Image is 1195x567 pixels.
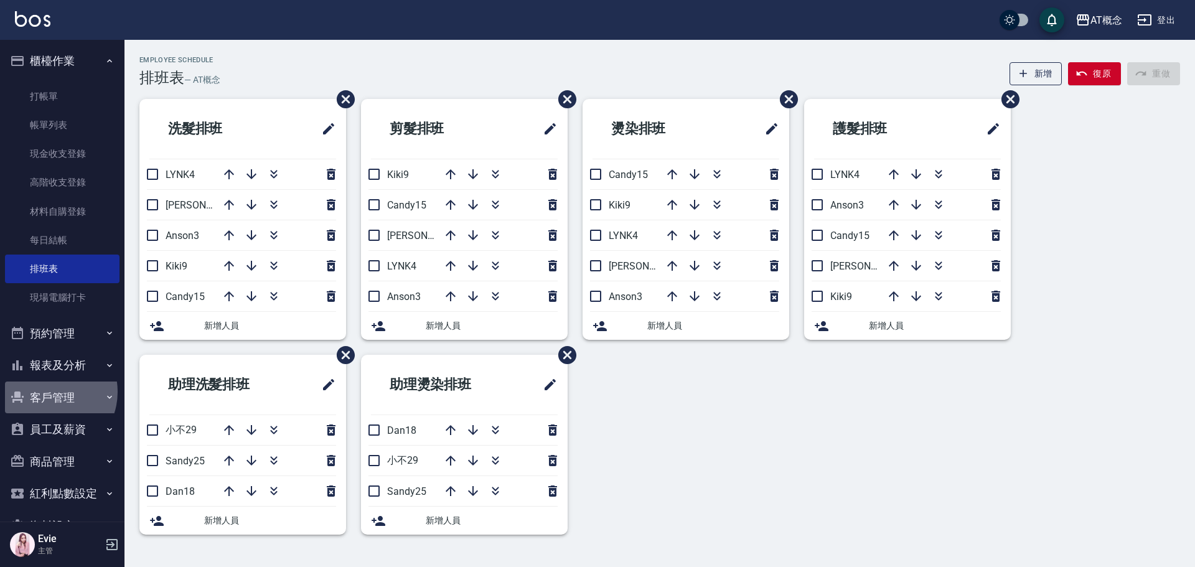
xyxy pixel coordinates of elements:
span: [PERSON_NAME]2 [166,199,246,211]
div: 新增人員 [139,312,346,340]
span: 刪除班表 [549,337,578,373]
span: 新增人員 [204,319,336,332]
span: Kiki9 [609,199,630,211]
span: 小不29 [166,424,197,436]
img: Person [10,532,35,557]
span: Anson3 [166,230,199,241]
span: Anson3 [387,291,421,302]
span: 修改班表的標題 [535,370,558,400]
a: 排班表 [5,255,119,283]
button: 商品管理 [5,446,119,478]
a: 每日結帳 [5,226,119,255]
span: 修改班表的標題 [535,114,558,144]
span: Dan18 [387,424,416,436]
span: 刪除班表 [992,81,1021,118]
span: Candy15 [830,230,869,241]
span: LYNK4 [387,260,416,272]
h2: 洗髮排班 [149,106,278,151]
img: Logo [15,11,50,27]
span: 修改班表的標題 [314,114,336,144]
span: 刪除班表 [327,81,357,118]
span: 新增人員 [204,514,336,527]
span: [PERSON_NAME]2 [609,260,689,272]
span: Sandy25 [166,455,205,467]
span: LYNK4 [830,169,860,180]
button: 紅利點數設定 [5,477,119,510]
div: AT概念 [1090,12,1122,28]
span: 修改班表的標題 [757,114,779,144]
h2: 燙染排班 [593,106,721,151]
button: save [1039,7,1064,32]
div: 新增人員 [361,507,568,535]
span: 修改班表的標題 [978,114,1001,144]
span: LYNK4 [609,230,638,241]
span: 小不29 [387,454,418,466]
a: 高階收支登錄 [5,168,119,197]
a: 材料自購登錄 [5,197,119,226]
h5: Evie [38,533,101,545]
h2: 助理洗髮排班 [149,362,291,407]
span: 修改班表的標題 [314,370,336,400]
span: [PERSON_NAME]2 [387,230,467,241]
button: 預約管理 [5,317,119,350]
span: 新增人員 [869,319,1001,332]
span: Candy15 [609,169,648,180]
h2: 護髮排班 [814,106,942,151]
button: 客戶管理 [5,382,119,414]
span: Candy15 [166,291,205,302]
span: Candy15 [387,199,426,211]
span: Kiki9 [166,260,187,272]
span: 新增人員 [647,319,779,332]
span: Sandy25 [387,485,426,497]
div: 新增人員 [139,507,346,535]
button: 員工及薪資 [5,413,119,446]
h2: 剪髮排班 [371,106,499,151]
button: 登出 [1132,9,1180,32]
span: Dan18 [166,485,195,497]
span: 新增人員 [426,514,558,527]
h2: Employee Schedule [139,56,220,64]
h2: 助理燙染排班 [371,362,512,407]
h3: 排班表 [139,69,184,87]
button: 報表及分析 [5,349,119,382]
a: 打帳單 [5,82,119,111]
span: LYNK4 [166,169,195,180]
a: 現金收支登錄 [5,139,119,168]
div: 新增人員 [583,312,789,340]
span: 刪除班表 [549,81,578,118]
button: 櫃檯作業 [5,45,119,77]
div: 新增人員 [804,312,1011,340]
button: 新增 [1010,62,1062,85]
div: 新增人員 [361,312,568,340]
span: Kiki9 [387,169,409,180]
span: 刪除班表 [771,81,800,118]
span: [PERSON_NAME]2 [830,260,911,272]
span: Anson3 [609,291,642,302]
span: 刪除班表 [327,337,357,373]
button: AT概念 [1071,7,1127,33]
h6: — AT概念 [184,73,220,87]
a: 現場電腦打卡 [5,283,119,312]
p: 主管 [38,545,101,556]
span: Kiki9 [830,291,852,302]
a: 帳單列表 [5,111,119,139]
button: 資料設定 [5,510,119,542]
span: 新增人員 [426,319,558,332]
span: Anson3 [830,199,864,211]
button: 復原 [1068,62,1121,85]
